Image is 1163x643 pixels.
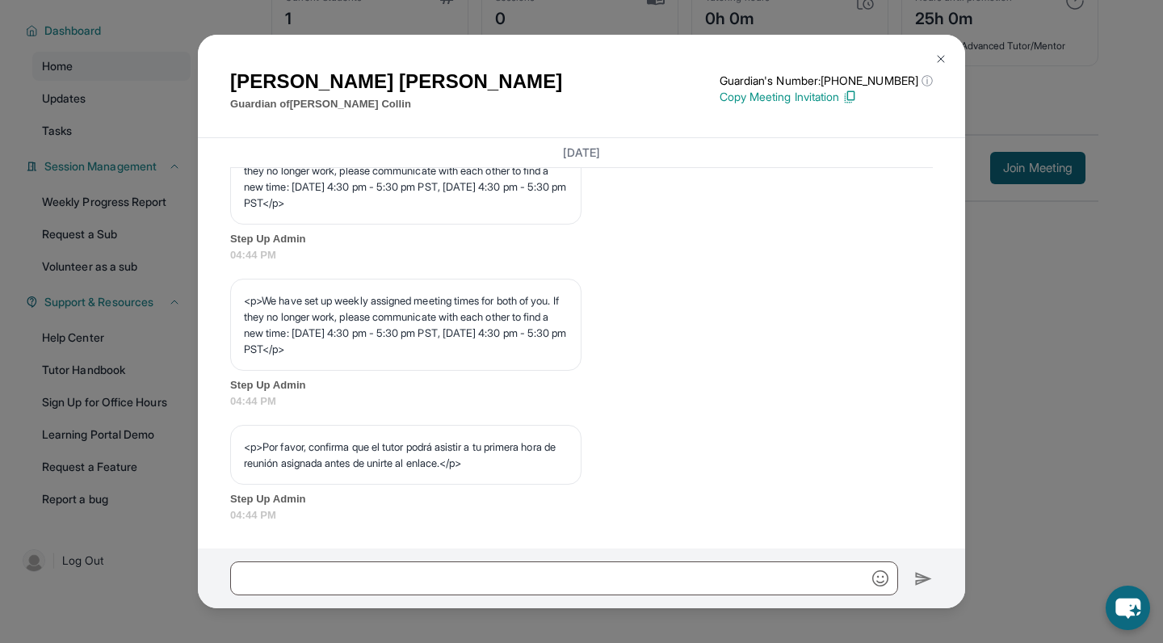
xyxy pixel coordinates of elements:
h1: [PERSON_NAME] [PERSON_NAME] [230,67,562,96]
p: <p>Por favor, confirma que el tutor podrá asistir a tu primera hora de reunión asignada antes de ... [244,439,568,471]
span: 04:44 PM [230,393,933,410]
p: Copy Meeting Invitation [720,89,933,105]
h3: [DATE] [230,145,933,161]
span: Step Up Admin [230,377,933,393]
button: chat-button [1106,586,1150,630]
span: 04:44 PM [230,247,933,263]
img: Close Icon [934,53,947,65]
img: Send icon [914,569,933,589]
p: Guardian of [PERSON_NAME] Collin [230,96,562,112]
span: Step Up Admin [230,491,933,507]
p: <p>We have set up weekly assigned meeting times for both of you. If they no longer work, please c... [244,146,568,211]
span: Step Up Admin [230,231,933,247]
p: Guardian's Number: [PHONE_NUMBER] [720,73,933,89]
span: ⓘ [922,73,933,89]
img: Emoji [872,570,888,586]
span: 04:44 PM [230,507,933,523]
p: <p>We have set up weekly assigned meeting times for both of you. If they no longer work, please c... [244,292,568,357]
img: Copy Icon [842,90,857,104]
